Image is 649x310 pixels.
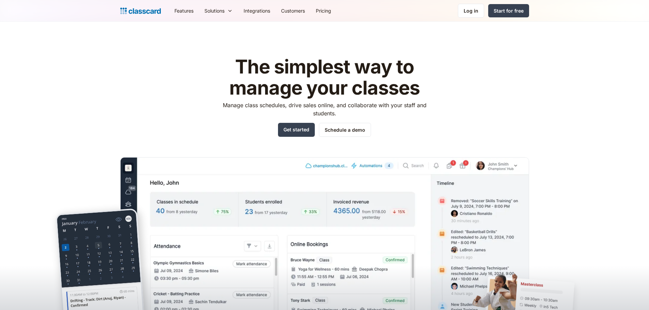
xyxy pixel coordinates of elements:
a: Start for free [488,4,529,17]
div: Solutions [199,3,238,18]
a: Integrations [238,3,276,18]
a: Pricing [310,3,337,18]
h1: The simplest way to manage your classes [216,56,433,98]
div: Solutions [204,7,225,14]
div: Log in [464,7,478,14]
a: Features [169,3,199,18]
a: Schedule a demo [319,123,371,137]
a: home [120,6,161,16]
p: Manage class schedules, drive sales online, and collaborate with your staff and students. [216,101,433,117]
a: Log in [458,4,484,18]
div: Start for free [494,7,524,14]
a: Get started [278,123,315,137]
a: Customers [276,3,310,18]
